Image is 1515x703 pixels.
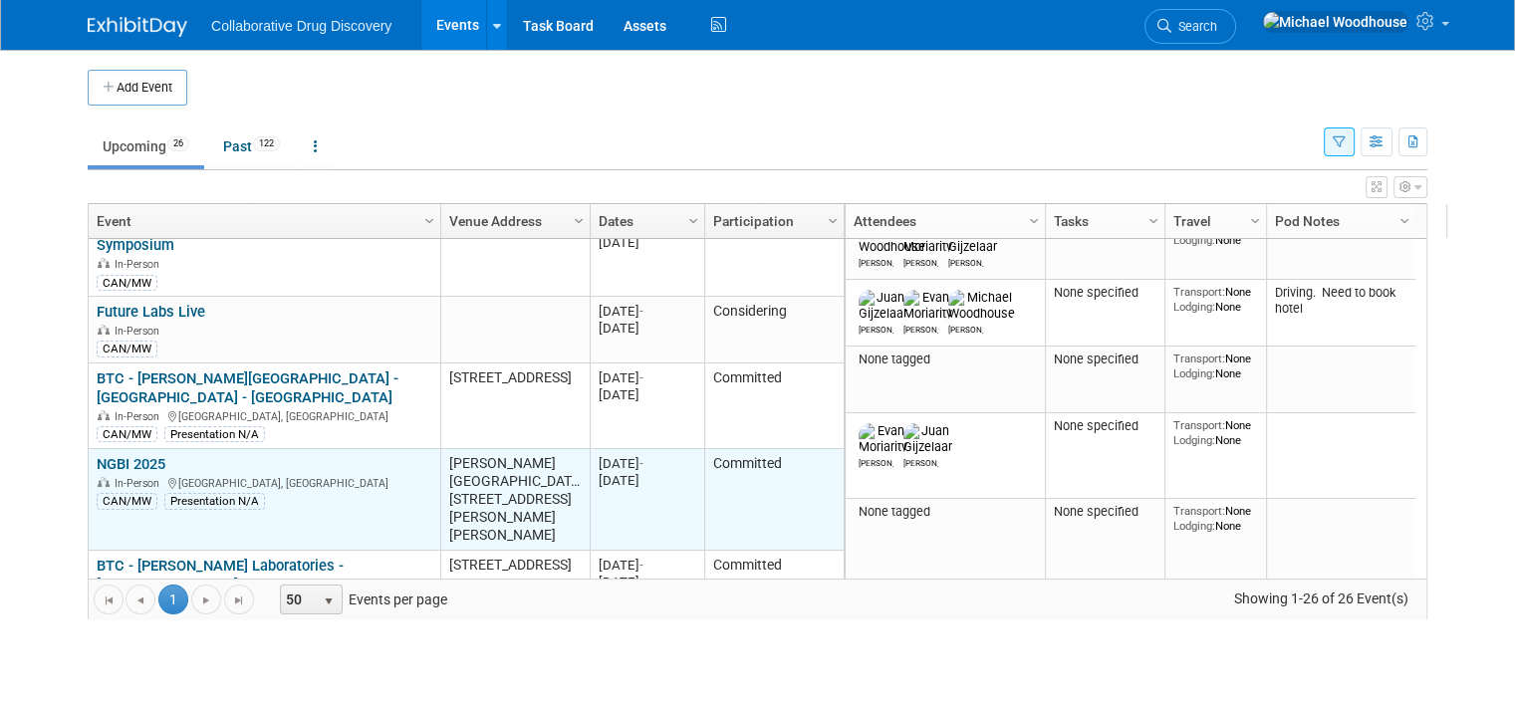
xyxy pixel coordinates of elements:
[599,320,695,337] div: [DATE]
[854,351,1038,367] div: None tagged
[1215,585,1426,612] span: Showing 1-26 of 26 Event(s)
[599,369,695,386] div: [DATE]
[126,585,155,614] a: Go to the previous page
[639,456,643,471] span: -
[98,325,110,335] img: In-Person Event
[98,410,110,420] img: In-Person Event
[1054,351,1157,367] div: None specified
[1173,366,1215,380] span: Lodging:
[825,213,841,229] span: Column Settings
[167,136,189,151] span: 26
[1396,213,1412,229] span: Column Settings
[683,204,705,234] a: Column Settings
[599,455,695,472] div: [DATE]
[94,585,124,614] a: Go to the first page
[599,234,695,251] div: [DATE]
[88,127,204,165] a: Upcoming26
[1262,11,1408,33] img: Michael Woodhouse
[1247,213,1263,229] span: Column Settings
[97,557,344,593] a: BTC - [PERSON_NAME] Laboratories - [GEOGRAPHIC_DATA]
[115,410,165,423] span: In-Person
[1275,204,1402,238] a: Pod Notes
[1144,9,1236,44] a: Search
[599,472,695,489] div: [DATE]
[1054,204,1151,238] a: Tasks
[115,477,165,490] span: In-Person
[685,213,701,229] span: Column Settings
[449,204,577,238] a: Venue Address
[1173,351,1225,365] span: Transport:
[98,258,110,268] img: In-Person Event
[1054,285,1157,301] div: None specified
[639,304,643,319] span: -
[859,322,893,335] div: Juan Gijzelaar
[440,363,590,449] td: [STREET_ADDRESS]
[198,592,214,608] span: Go to the next page
[903,290,952,322] img: Evan Moriarity
[859,455,893,468] div: Evan Moriarity
[132,592,148,608] span: Go to the previous page
[97,474,431,491] div: [GEOGRAPHIC_DATA], [GEOGRAPHIC_DATA]
[421,213,437,229] span: Column Settings
[1173,285,1225,299] span: Transport:
[97,493,157,509] div: CAN/MW
[1394,204,1416,234] a: Column Settings
[1024,204,1046,234] a: Column Settings
[704,297,844,363] td: Considering
[98,477,110,487] img: In-Person Event
[571,213,587,229] span: Column Settings
[440,449,590,551] td: [PERSON_NAME][GEOGRAPHIC_DATA], [STREET_ADDRESS][PERSON_NAME][PERSON_NAME]
[704,551,844,636] td: Committed
[97,275,157,291] div: CAN/MW
[854,504,1038,520] div: None tagged
[97,341,157,356] div: CAN/MW
[599,204,691,238] a: Dates
[164,426,265,442] div: Presentation N/A
[97,303,205,321] a: Future Labs Live
[1173,233,1215,247] span: Lodging:
[440,551,590,636] td: [STREET_ADDRESS]
[224,585,254,614] a: Go to the last page
[191,585,221,614] a: Go to the next page
[1054,504,1157,520] div: None specified
[97,455,165,473] a: NGBI 2025
[713,204,831,238] a: Participation
[1173,519,1215,533] span: Lodging:
[704,449,844,551] td: Committed
[97,426,157,442] div: CAN/MW
[948,322,983,335] div: Michael Woodhouse
[1173,433,1215,447] span: Lodging:
[211,18,391,34] span: Collaborative Drug Discovery
[1173,418,1225,432] span: Transport:
[101,592,117,608] span: Go to the first page
[1145,213,1161,229] span: Column Settings
[599,574,695,590] div: [DATE]
[231,592,247,608] span: Go to the last page
[115,258,165,271] span: In-Person
[1171,19,1217,34] span: Search
[599,557,695,574] div: [DATE]
[97,407,431,424] div: [GEOGRAPHIC_DATA], [GEOGRAPHIC_DATA]
[569,204,591,234] a: Column Settings
[97,204,427,238] a: Event
[854,204,1032,238] a: Attendees
[1173,204,1253,238] a: Travel
[158,585,188,614] span: 1
[704,212,844,298] td: Committed
[1173,504,1225,518] span: Transport:
[639,558,643,573] span: -
[255,585,467,614] span: Events per page
[903,322,938,335] div: Evan Moriarity
[1026,213,1042,229] span: Column Settings
[1173,351,1259,380] div: None None
[1173,300,1215,314] span: Lodging:
[859,290,907,322] img: Juan Gijzelaar
[208,127,295,165] a: Past122
[1173,285,1259,314] div: None None
[321,593,337,609] span: select
[88,17,187,37] img: ExhibitDay
[1266,280,1415,347] td: Driving. Need to book hotel
[948,255,983,268] div: Juan Gijzelaar
[639,370,643,385] span: -
[115,325,165,338] span: In-Person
